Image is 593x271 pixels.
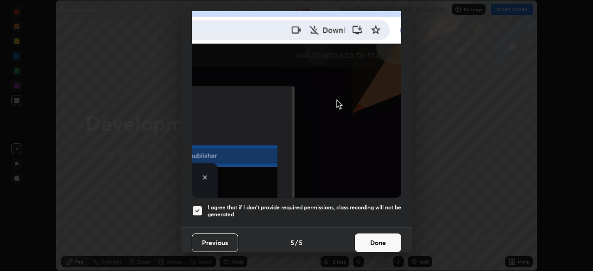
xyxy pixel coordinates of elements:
[208,204,401,218] h5: I agree that if I don't provide required permissions, class recording will not be generated
[290,238,294,247] h4: 5
[299,238,303,247] h4: 5
[192,233,238,252] button: Previous
[295,238,298,247] h4: /
[355,233,401,252] button: Done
